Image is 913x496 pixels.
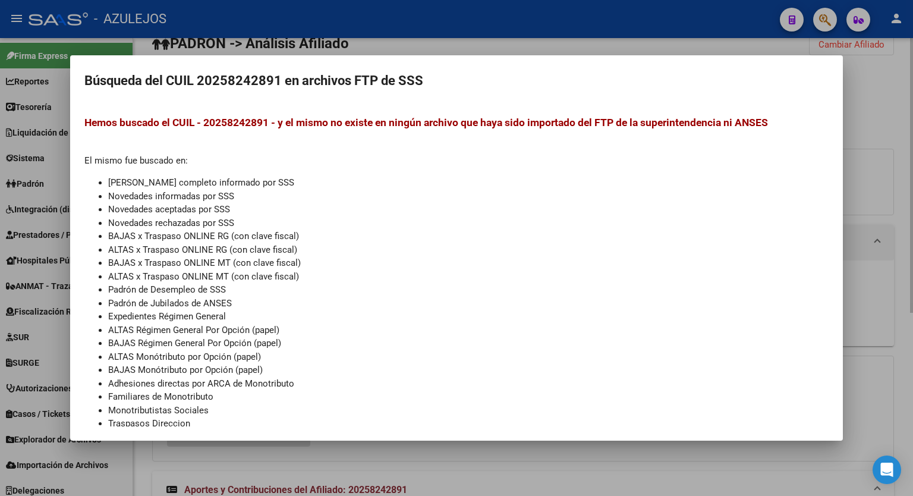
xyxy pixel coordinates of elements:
li: ALTAS Monótributo por Opción (papel) [108,350,829,364]
li: Traspasos Direccion [108,417,829,431]
li: ALTAS x Traspaso ONLINE MT (con clave fiscal) [108,270,829,284]
li: BAJAS x Traspaso ONLINE MT (con clave fiscal) [108,256,829,270]
li: Padrón de Desempleo de SSS [108,283,829,297]
li: BAJAS Monótributo por Opción (papel) [108,363,829,377]
div: El mismo fue buscado en: [84,115,829,484]
li: Expedientes Régimen General [108,310,829,324]
li: Novedades rechazadas por SSS [108,216,829,230]
li: ALTAS x Traspaso ONLINE RG (con clave fiscal) [108,243,829,257]
li: Familiares de Monotributo [108,390,829,404]
li: Monotributistas Sociales [108,404,829,417]
li: Novedades aceptadas por SSS [108,203,829,216]
li: ALTAS Régimen General Por Opción (papel) [108,324,829,337]
li: [PERSON_NAME] completo informado por SSS [108,176,829,190]
li: Padrón de Jubilados de ANSES [108,297,829,310]
h2: Búsqueda del CUIL 20258242891 en archivos FTP de SSS [84,70,829,92]
li: BAJAS Régimen General Por Opción (papel) [108,337,829,350]
li: Novedades informadas por SSS [108,190,829,203]
li: Adhesiones directas por ARCA de Monotributo [108,377,829,391]
li: BAJAS x Traspaso ONLINE RG (con clave fiscal) [108,230,829,243]
div: Open Intercom Messenger [873,456,901,484]
span: Hemos buscado el CUIL - 20258242891 - y el mismo no existe en ningún archivo que haya sido import... [84,117,768,128]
